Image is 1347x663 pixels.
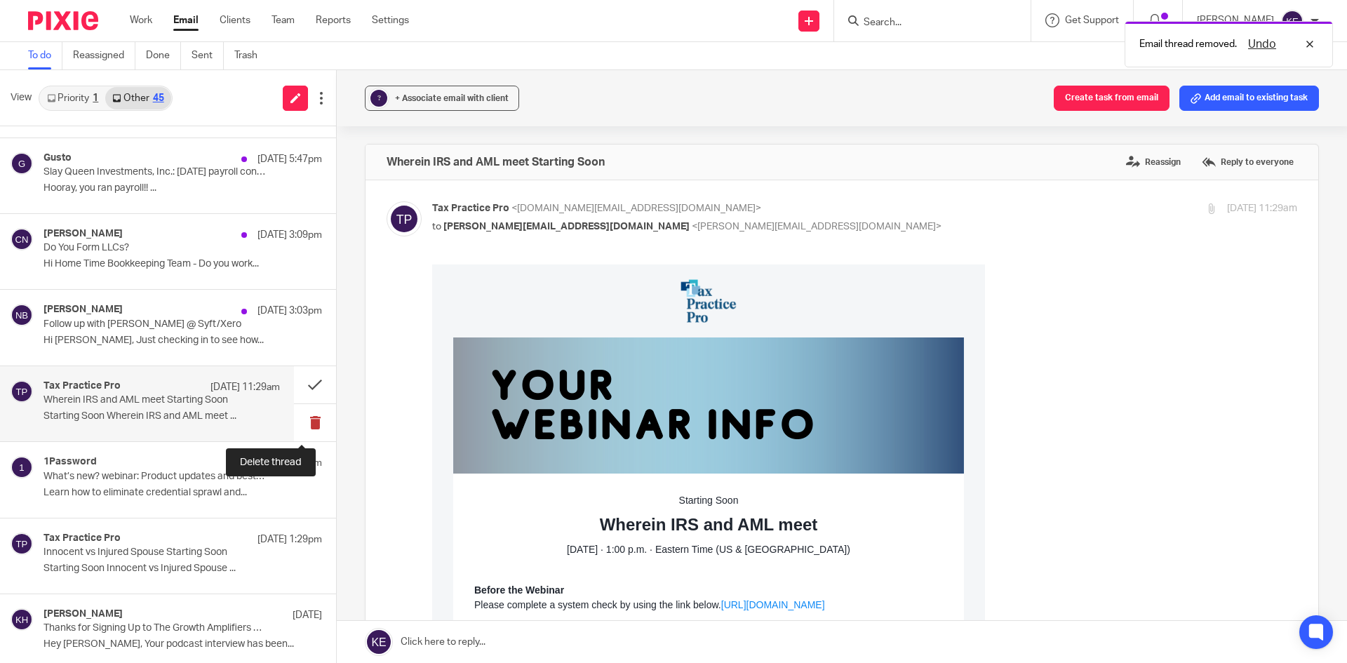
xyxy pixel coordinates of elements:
[42,425,511,455] span: When viewing a webinar LIVE, you can view presenter materials under the tab 'Handouts.' When view...
[11,91,32,105] span: View
[43,242,267,254] p: Do You Form LLCs?
[511,203,761,213] span: <[DOMAIN_NAME][EMAIL_ADDRESS][DOMAIN_NAME]>
[105,87,170,109] a: Other45
[42,410,511,425] p: Accessing Handouts
[1281,10,1304,32] img: svg%3E
[372,13,409,27] a: Settings
[11,152,33,175] img: svg%3E
[443,222,690,232] span: [PERSON_NAME][EMAIL_ADDRESS][DOMAIN_NAME]
[43,638,322,650] p: Hey [PERSON_NAME], Your podcast interview has been...
[43,563,322,575] p: Starting Soon Innocent vs Injured Spouse ...
[43,622,267,634] p: Thanks for Signing Up to The Growth Amplifiers Podcast
[11,304,33,326] img: svg%3E
[210,380,280,394] p: [DATE] 11:29am
[43,335,322,347] p: Hi [PERSON_NAME], Just checking in to see how...
[21,73,532,209] img: 1706890262-5ba4952389389c53.png
[189,615,363,627] span: [STREET_ADDRESS][PERSON_NAME]
[387,155,605,169] h4: Wherein IRS and AML meet Starting Soon
[43,471,267,483] p: What’s new? webinar: Product updates and best practices to unlock value
[42,319,511,333] p: Before the Webinar
[234,42,268,69] a: Trash
[130,13,152,27] a: Work
[692,222,941,232] span: <[PERSON_NAME][EMAIL_ADDRESS][DOMAIN_NAME]>
[1227,201,1297,216] p: [DATE] 11:29am
[395,94,509,102] span: + Associate email with client
[1244,36,1280,53] button: Undo
[257,152,322,166] p: [DATE] 5:47pm
[43,258,322,270] p: Hi Home Time Bookkeeping Team - Do you work...
[11,533,33,555] img: svg%3E
[1198,152,1297,173] label: Reply to everyone
[11,608,33,631] img: svg%3E
[192,42,224,69] a: Sent
[43,380,121,392] h4: Tax Practice Pro
[43,228,123,240] h4: [PERSON_NAME]
[365,86,519,111] button: ? + Associate email with client
[43,394,233,406] p: Wherein IRS and AML meet Starting Soon
[1179,86,1319,111] button: Add email to existing task
[257,304,322,318] p: [DATE] 3:03pm
[387,201,422,236] img: svg%3E
[43,410,280,422] p: Starting Soon Wherein IRS and AML meet ...
[43,319,267,330] p: Follow up with [PERSON_NAME] @ Syft/Xero
[11,228,33,250] img: svg%3E
[228,505,324,518] a: Link to Join Webinar
[432,222,441,232] span: to
[146,42,181,69] a: Done
[43,304,123,316] h4: [PERSON_NAME]
[43,487,322,499] p: Learn how to eliminate credential sprawl and...
[220,13,250,27] a: Clients
[293,608,322,622] p: [DATE]
[1054,86,1170,111] button: Create task from email
[370,90,387,107] div: ?
[153,93,164,103] div: 45
[43,547,267,558] p: Innocent vs Injured Spouse Starting Soon
[173,13,199,27] a: Email
[43,533,121,544] h4: Tax Practice Pro
[43,152,72,164] h4: Gusto
[43,166,267,178] p: Slay Queen Investments, Inc.: [DATE] payroll confirmation
[40,87,105,109] a: Priority1
[248,15,304,58] img: 1704294895-3fc00c21dd23bdc7.png
[42,550,511,565] span: Tax Practice Pro
[28,11,98,30] img: Pixie
[42,333,511,348] span: Please complete a system check by using the link below.
[42,372,511,401] span: The link included is a personalized link to join. Please do not share this personalized link, as ...
[1139,37,1237,51] p: Email thread removed.
[272,13,295,27] a: Team
[43,608,123,620] h4: [PERSON_NAME]
[1122,152,1184,173] label: Reassign
[11,380,33,403] img: svg%3E
[432,203,509,213] span: Tax Practice Pro
[43,182,322,194] p: Hooray, you ran payroll!! ...
[11,456,33,478] img: svg%3E
[42,357,511,372] p: Please Note
[289,335,393,346] a: [URL][DOMAIN_NAME]
[253,456,322,470] p: [DATE] 11:11am
[73,42,135,69] a: Reassigned
[42,279,511,301] td: [DATE] · 1:00 p.m. · Eastern Time (US & [GEOGRAPHIC_DATA])
[28,42,62,69] a: To do
[316,13,351,27] a: Reports
[42,230,511,250] td: Starting Soon
[189,632,364,643] a: You may unsubscribe from this list anytime.
[224,646,329,662] img: 1704294758-c9e00257fbb227bc.png
[242,598,311,610] span: Tax Practice Pro
[257,228,322,242] p: [DATE] 3:09pm
[43,456,97,468] h4: 1Password
[42,250,511,279] td: Wherein IRS and AML meet
[257,533,322,547] p: [DATE] 1:29pm
[93,93,98,103] div: 1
